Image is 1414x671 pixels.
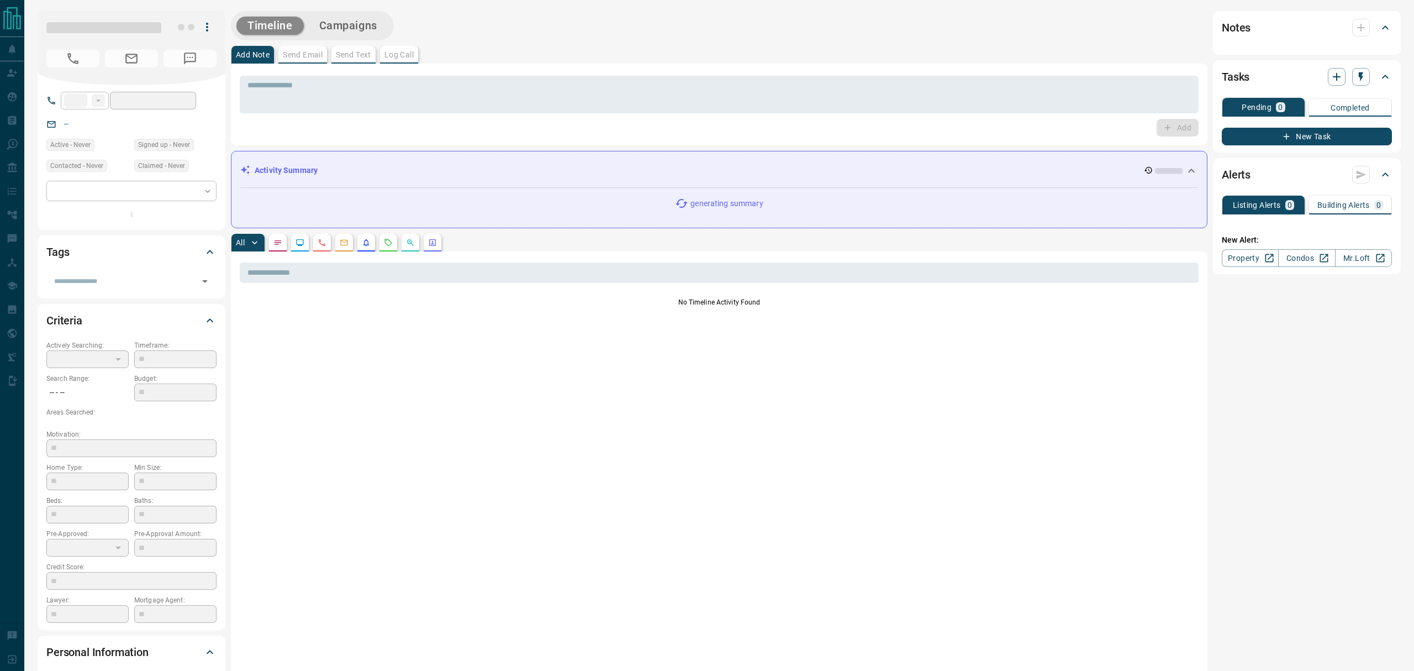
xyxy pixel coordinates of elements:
p: Listing Alerts [1233,201,1281,209]
p: Min Size: [134,463,217,473]
p: All [236,239,245,247]
p: Motivation: [46,429,217,439]
p: Completed [1331,104,1370,112]
svg: Agent Actions [428,238,437,247]
a: Condos [1278,249,1335,267]
button: Timeline [236,17,304,35]
p: Pre-Approved: [46,529,129,539]
p: Beds: [46,496,129,506]
p: Timeframe: [134,340,217,350]
svg: Requests [384,238,393,247]
div: Activity Summary [240,160,1198,181]
p: 0 [1288,201,1292,209]
p: Baths: [134,496,217,506]
p: Pending [1242,103,1271,111]
p: Search Range: [46,374,129,384]
a: -- [64,119,68,128]
button: Open [197,274,213,289]
p: 0 [1376,201,1381,209]
p: New Alert: [1222,234,1392,246]
div: Criteria [46,307,217,334]
svg: Calls [318,238,326,247]
p: Budget: [134,374,217,384]
p: Credit Score: [46,562,217,572]
p: Areas Searched: [46,407,217,417]
svg: Listing Alerts [362,238,371,247]
p: 0 [1278,103,1283,111]
span: Claimed - Never [138,160,185,171]
p: Mortgage Agent: [134,595,217,605]
h2: Personal Information [46,643,149,661]
svg: Opportunities [406,238,415,247]
div: Tags [46,239,217,265]
div: Personal Information [46,639,217,665]
p: Building Alerts [1317,201,1370,209]
button: Campaigns [308,17,388,35]
p: generating summary [690,198,763,209]
div: Alerts [1222,161,1392,188]
span: Active - Never [50,139,91,150]
a: Mr.Loft [1335,249,1392,267]
h2: Tasks [1222,68,1249,86]
a: Property [1222,249,1279,267]
h2: Criteria [46,312,82,329]
svg: Emails [340,238,349,247]
h2: Alerts [1222,166,1251,184]
p: Add Note [236,51,270,59]
p: Home Type: [46,463,129,473]
h2: Tags [46,243,69,261]
p: Lawyer: [46,595,129,605]
button: New Task [1222,128,1392,145]
p: Pre-Approval Amount: [134,529,217,539]
p: Activity Summary [255,165,318,176]
p: No Timeline Activity Found [240,297,1199,307]
svg: Lead Browsing Activity [296,238,304,247]
div: Tasks [1222,64,1392,90]
span: Signed up - Never [138,139,190,150]
p: -- - -- [46,384,129,402]
svg: Notes [273,238,282,247]
span: No Number [163,50,217,67]
span: Contacted - Never [50,160,103,171]
h2: Notes [1222,19,1251,36]
span: No Email [105,50,158,67]
div: Notes [1222,14,1392,41]
span: No Number [46,50,99,67]
p: Actively Searching: [46,340,129,350]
